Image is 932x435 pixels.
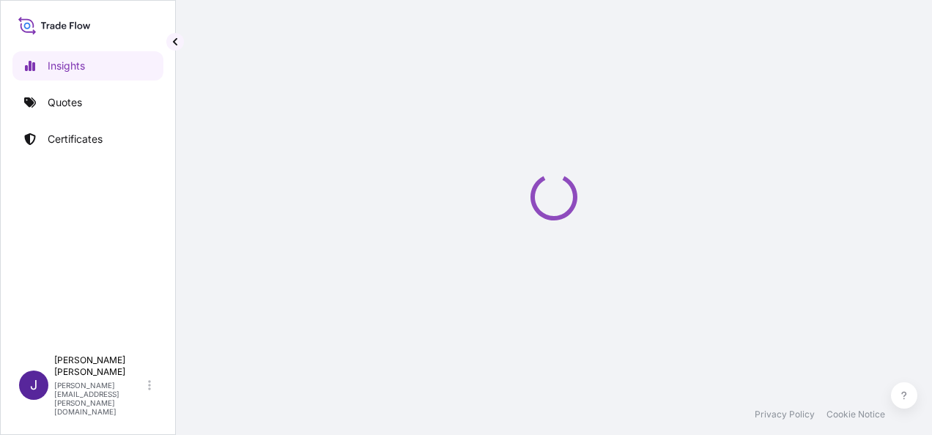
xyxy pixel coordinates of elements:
[30,378,37,393] span: J
[54,354,145,378] p: [PERSON_NAME] [PERSON_NAME]
[12,51,163,81] a: Insights
[48,59,85,73] p: Insights
[12,124,163,154] a: Certificates
[12,88,163,117] a: Quotes
[826,409,885,420] a: Cookie Notice
[48,132,103,146] p: Certificates
[48,95,82,110] p: Quotes
[755,409,815,420] a: Privacy Policy
[54,381,145,416] p: [PERSON_NAME][EMAIL_ADDRESS][PERSON_NAME][DOMAIN_NAME]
